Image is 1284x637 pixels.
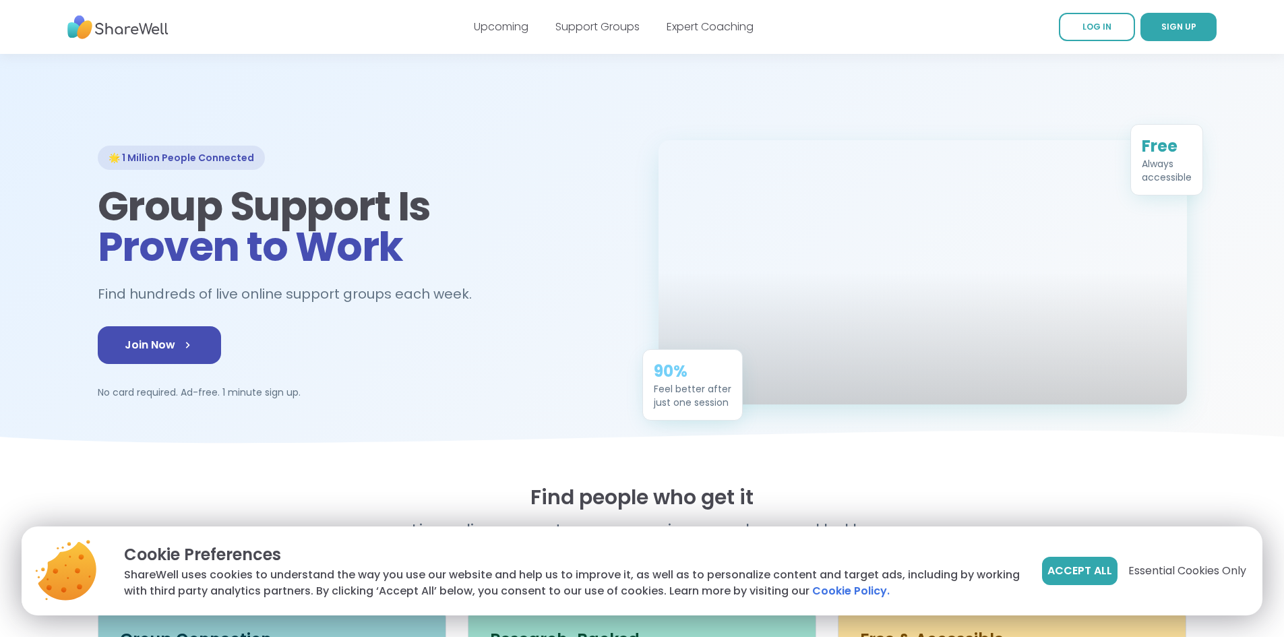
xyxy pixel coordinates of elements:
[124,543,1020,567] p: Cookie Preferences
[98,326,221,364] a: Join Now
[1059,13,1135,41] a: LOG IN
[1047,563,1112,579] span: Accept All
[812,583,890,599] a: Cookie Policy.
[474,19,528,34] a: Upcoming
[1082,21,1111,32] span: LOG IN
[384,520,901,564] p: Live online support groups, running every hour and led by real people.
[98,218,403,275] span: Proven to Work
[1140,13,1217,41] a: SIGN UP
[555,19,640,34] a: Support Groups
[1161,21,1196,32] span: SIGN UP
[125,337,194,353] span: Join Now
[654,382,731,409] div: Feel better after just one session
[98,386,626,399] p: No card required. Ad-free. 1 minute sign up.
[98,186,626,267] h1: Group Support Is
[98,146,265,170] div: 🌟 1 Million People Connected
[98,485,1187,510] h2: Find people who get it
[667,19,754,34] a: Expert Coaching
[1042,557,1118,585] button: Accept All
[98,283,486,305] h2: Find hundreds of live online support groups each week.
[67,9,169,46] img: ShareWell Nav Logo
[1142,157,1192,184] div: Always accessible
[1128,563,1246,579] span: Essential Cookies Only
[654,361,731,382] div: 90%
[1142,135,1192,157] div: Free
[124,567,1020,599] p: ShareWell uses cookies to understand the way you use our website and help us to improve it, as we...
